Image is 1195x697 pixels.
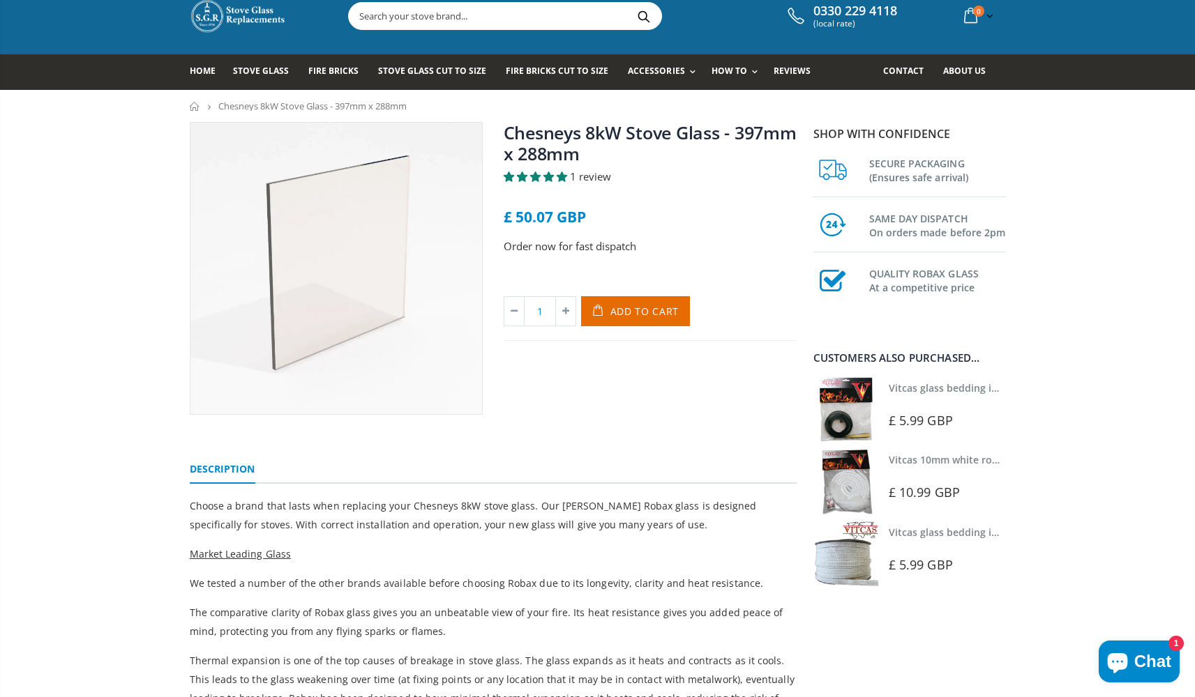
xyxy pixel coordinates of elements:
button: Search [629,3,660,29]
span: About us [943,65,986,77]
span: Reviews [774,65,811,77]
p: Shop with confidence [813,125,1006,142]
span: Home [190,65,216,77]
a: Vitcas 10mm white rope kit - includes rope seal and glue! [889,453,1162,466]
a: How To [712,54,765,90]
a: Home [190,54,226,90]
a: Description [190,456,255,484]
a: Stove Glass Cut To Size [378,54,497,90]
a: Accessories [628,54,702,90]
span: We tested a number of the other brands available before choosing Robax due to its longevity, clar... [190,576,763,590]
p: Order now for fast dispatch [504,238,797,254]
img: Vitcas stove glass bedding in tape [813,521,878,586]
a: Vitcas glass bedding in tape - 2mm x 10mm x 2 meters [889,381,1149,395]
img: Vitcas stove glass bedding in tape [813,377,878,442]
span: How To [712,65,747,77]
a: 0 [959,2,996,29]
span: £ 50.07 GBP [504,207,586,227]
inbox-online-store-chat: Shopify online store chat [1095,641,1184,686]
span: Chesneys 8kW Stove Glass - 397mm x 288mm [218,100,407,112]
input: Search your stove brand... [349,3,818,29]
span: (local rate) [813,19,897,29]
img: squarestoveglass_a1d2bbca-3910-4bd8-892a-19ba2850963b_800x_crop_center.webp [190,123,482,414]
span: The comparative clarity of Robax glass gives you an unbeatable view of your fire. Its heat resist... [190,606,783,638]
span: 0330 229 4118 [813,3,897,19]
span: Stove Glass [233,65,289,77]
h3: SECURE PACKAGING (Ensures safe arrival) [869,154,1006,185]
span: £ 10.99 GBP [889,484,960,500]
span: Contact [883,65,924,77]
span: Choose a brand that lasts when replacing your Chesneys 8kW stove glass. Our [PERSON_NAME] Robax g... [190,499,757,531]
span: Fire Bricks [308,65,359,77]
span: 1 review [570,169,611,183]
a: About us [943,54,996,90]
img: Vitcas white rope, glue and gloves kit 10mm [813,449,878,514]
span: Fire Bricks Cut To Size [506,65,608,77]
span: Add to Cart [610,305,679,318]
button: Add to Cart [581,296,691,326]
span: Accessories [628,65,684,77]
a: Fire Bricks [308,54,369,90]
span: 5.00 stars [504,169,570,183]
a: Contact [883,54,934,90]
a: 0330 229 4118 (local rate) [784,3,897,29]
span: 0 [973,6,984,17]
span: Market Leading Glass [190,547,291,560]
span: Stove Glass Cut To Size [378,65,486,77]
div: Customers also purchased... [813,353,1006,363]
span: £ 5.99 GBP [889,412,953,429]
h3: QUALITY ROBAX GLASS At a competitive price [869,264,1006,295]
span: £ 5.99 GBP [889,556,953,573]
a: Home [190,102,200,111]
a: Stove Glass [233,54,299,90]
a: Fire Bricks Cut To Size [506,54,619,90]
a: Chesneys 8kW Stove Glass - 397mm x 288mm [504,121,797,165]
a: Vitcas glass bedding in tape - 2mm x 15mm x 2 meters (White) [889,526,1185,539]
a: Reviews [774,54,821,90]
h3: SAME DAY DISPATCH On orders made before 2pm [869,209,1006,240]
